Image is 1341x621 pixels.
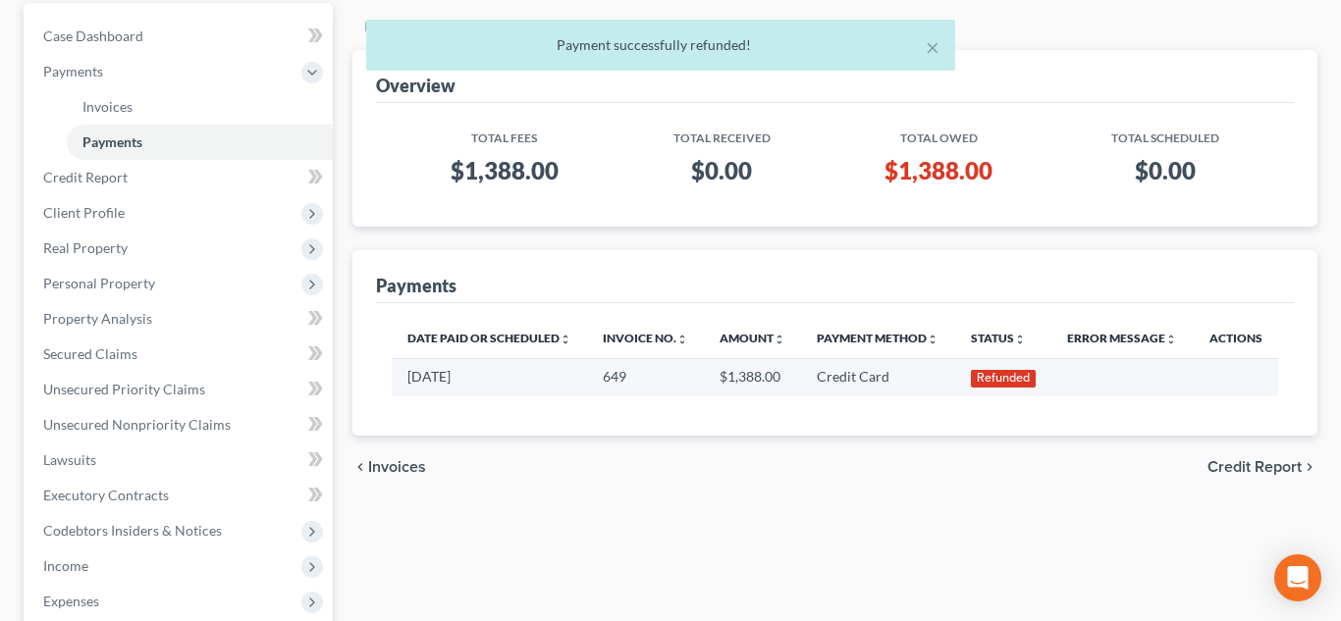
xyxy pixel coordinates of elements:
span: Codebtors Insiders & Notices [43,522,222,539]
a: Unsecured Nonpriority Claims [27,407,333,442]
h3: $1,388.00 [407,155,602,186]
i: chevron_left [352,459,368,475]
a: Unsecured Priority Claims [27,372,333,407]
span: Client Profile [43,204,125,221]
th: Actions [1194,319,1278,358]
i: chevron_right [1302,459,1317,475]
span: Credit Report [1207,459,1302,475]
a: Error Messageunfold_more [1067,331,1177,345]
a: Invoices [67,89,333,125]
button: chevron_left Invoices [352,459,426,475]
span: Unsecured Priority Claims [43,381,205,397]
div: Payments [376,274,456,297]
i: unfold_more [676,334,688,345]
i: unfold_more [1014,334,1026,345]
span: Credit Report [43,169,128,185]
a: Secured Claims [27,336,333,372]
th: Total Scheduled [1052,119,1278,147]
div: Refunded [971,370,1037,388]
button: Credit Report chevron_right [1207,459,1317,475]
a: Payments [426,3,510,50]
div: Payment successfully refunded! [382,35,939,55]
span: Payments [82,133,142,150]
a: Amountunfold_more [720,331,785,345]
span: Expenses [43,593,99,609]
a: Lawsuits [27,442,333,478]
h3: $0.00 [1068,155,1262,186]
span: Income [43,557,88,574]
th: Total Owed [826,119,1051,147]
div: Open Intercom Messenger [1274,554,1321,601]
i: unfold_more [927,334,939,345]
a: Case Dashboard [27,19,333,54]
h3: $1,388.00 [841,155,1036,186]
td: Credit Card [801,358,954,396]
span: Lawsuits [43,451,96,468]
span: Invoices [368,459,426,475]
a: Payments [67,125,333,160]
span: Executory Contracts [43,487,169,503]
a: Date Paid or Scheduledunfold_more [407,331,571,345]
a: Invoices [352,3,426,50]
a: Payment Methodunfold_more [817,331,939,345]
i: unfold_more [1165,334,1177,345]
span: Invoices [82,98,133,115]
a: Executory Contracts [27,478,333,513]
td: $1,388.00 [704,358,801,396]
td: [DATE] [392,358,587,396]
span: Property Analysis [43,310,152,327]
a: Credit Report [27,160,333,195]
a: Statusunfold_more [971,331,1026,345]
td: 649 [587,358,704,396]
span: Unsecured Nonpriority Claims [43,416,231,433]
span: Real Property [43,239,128,256]
a: Invoice No.unfold_more [603,331,688,345]
a: Property Analysis [27,301,333,336]
i: unfold_more [774,334,785,345]
h3: $0.00 [633,155,810,186]
th: Total Fees [392,119,617,147]
th: Total Received [617,119,826,147]
span: Secured Claims [43,345,137,362]
button: × [926,35,939,59]
div: Overview [376,74,456,97]
i: unfold_more [560,334,571,345]
span: Personal Property [43,275,155,291]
